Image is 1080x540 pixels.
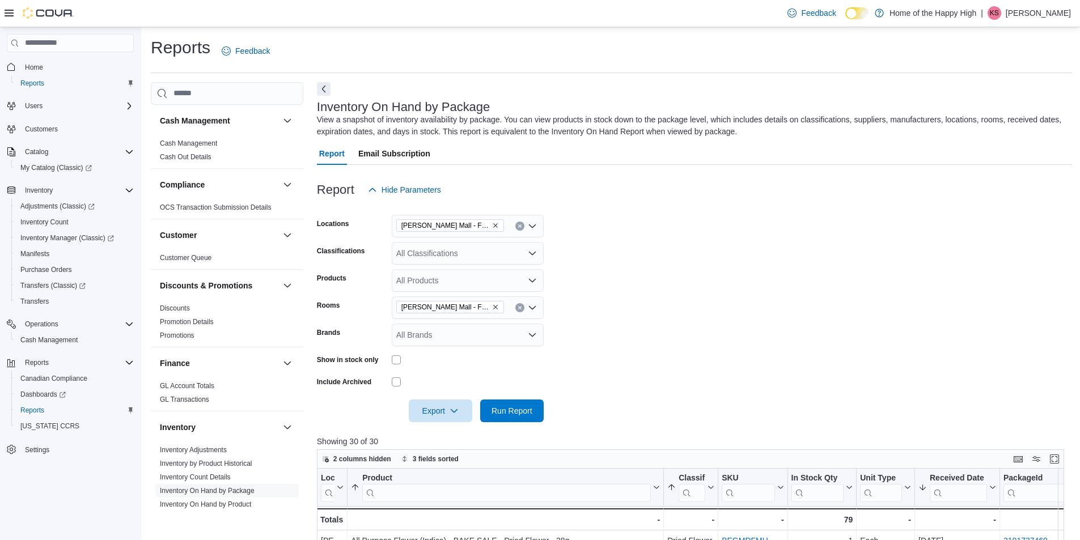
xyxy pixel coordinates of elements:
span: KS [990,6,999,20]
a: Canadian Compliance [16,372,92,385]
button: Classification [667,473,714,501]
button: Open list of options [528,249,537,258]
label: Classifications [317,246,365,256]
span: Reports [16,76,134,90]
button: Inventory [160,422,278,433]
a: Customers [20,122,62,136]
div: Location [321,473,334,483]
span: Run Report [492,405,532,416]
span: 2 columns hidden [333,454,391,464]
a: Promotions [160,331,194,339]
button: Unit Type [860,473,911,501]
span: Purchase Orders [20,265,72,274]
div: - [918,513,996,526]
a: Promotion Details [160,318,214,326]
a: Inventory by Product Historical [160,460,252,467]
button: Finance [160,358,278,369]
span: Users [25,101,43,110]
button: Inventory [20,184,57,197]
div: Classification [679,473,705,483]
button: Canadian Compliance [11,371,138,386]
span: My Catalog (Classic) [16,161,134,175]
h3: Inventory On Hand by Package [317,100,490,114]
button: Customers [2,121,138,137]
a: Inventory Count Details [160,473,231,481]
button: Open list of options [528,276,537,285]
span: Manifests [20,249,49,258]
span: Inventory Count Details [160,473,231,482]
div: Product [362,473,651,483]
span: Report [319,142,345,165]
label: Brands [317,328,340,337]
p: Home of the Happy High [890,6,976,20]
span: Promotions [160,331,194,340]
button: Discounts & Promotions [160,280,278,291]
button: Open list of options [528,330,537,339]
h3: Report [317,183,354,197]
span: Reports [20,406,44,415]
button: Compliance [160,179,278,190]
span: GL Account Totals [160,381,214,390]
span: Home [20,60,134,74]
span: Inventory Manager (Classic) [20,233,114,243]
span: [PERSON_NAME] Mall - Fire & Flower - Non-Sellable [401,301,490,313]
span: Stettler - Stettler Mall - Fire & Flower [396,219,504,232]
div: Unit Type [860,473,902,501]
button: Settings [2,441,138,457]
button: Reports [20,356,53,369]
a: Reports [16,76,49,90]
p: [PERSON_NAME] [1006,6,1071,20]
a: Reports [16,403,49,417]
div: - [722,513,783,526]
label: Locations [317,219,349,228]
div: Customer [151,251,303,269]
a: Discounts [160,304,190,312]
span: Inventory On Hand by Package [160,486,255,495]
span: GL Transactions [160,395,209,404]
span: Dashboards [16,388,134,401]
div: Compliance [151,201,303,219]
a: My Catalog (Classic) [11,160,138,176]
span: Users [20,99,134,113]
span: Reports [20,79,44,88]
span: Home [25,63,43,72]
span: My Catalog (Classic) [20,163,92,172]
div: Unit Type [860,473,902,483]
button: Purchase Orders [11,262,138,278]
button: Operations [20,317,63,331]
button: Customer [160,229,278,241]
a: Adjustments (Classic) [11,198,138,214]
button: Clear input [515,222,524,231]
a: Feedback [783,2,840,24]
span: Settings [25,445,49,454]
div: View a snapshot of inventory availability by package. You can view products in stock down to the ... [317,114,1066,138]
span: Cash Management [16,333,134,347]
span: Catalog [25,147,48,156]
div: - [860,513,911,526]
div: Location [321,473,334,501]
button: In Stock Qty [791,473,853,501]
button: Open list of options [528,222,537,231]
span: Cash Management [20,335,78,345]
span: Settings [20,442,134,456]
span: Customers [20,122,134,136]
a: Inventory On Hand by Package [160,487,255,495]
span: Cash Out Details [160,152,211,161]
label: Include Archived [317,377,371,386]
a: Purchase Orders [16,263,77,277]
span: Feedback [801,7,836,19]
span: Feedback [235,45,270,57]
span: [US_STATE] CCRS [20,422,79,431]
label: Products [317,274,346,283]
span: Adjustments (Classic) [20,202,95,211]
a: OCS Transaction Submission Details [160,203,272,211]
button: Enter fullscreen [1048,452,1061,466]
label: Rooms [317,301,340,310]
span: Cash Management [160,139,217,148]
button: Cash Management [160,115,278,126]
a: Adjustments (Classic) [16,199,99,213]
span: Customer Queue [160,253,211,262]
span: Stettler - Stettler Mall - Fire & Flower - Non-Sellable [396,301,504,313]
a: [US_STATE] CCRS [16,419,84,433]
a: My Catalog (Classic) [16,161,96,175]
